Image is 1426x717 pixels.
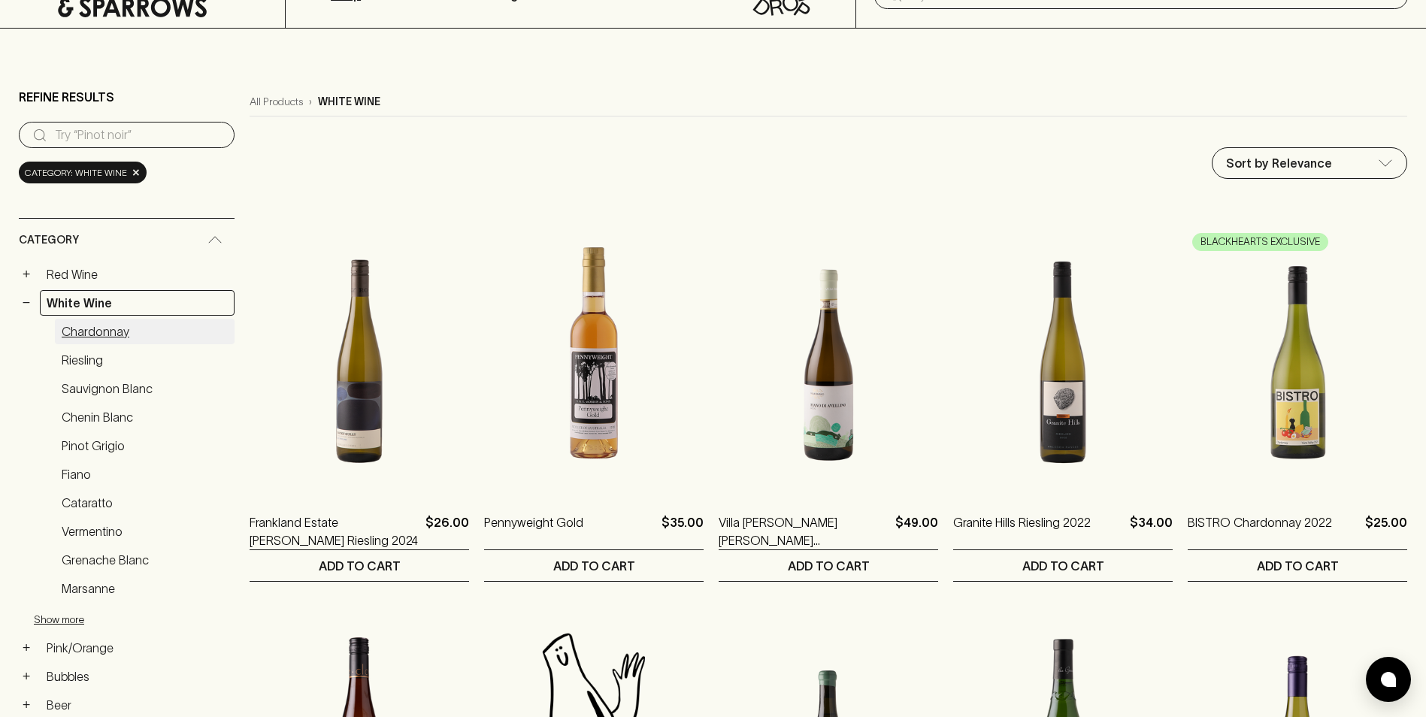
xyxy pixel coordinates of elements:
a: Cataratto [55,490,235,516]
p: Sort by Relevance [1226,154,1332,172]
img: Pennyweight Gold [484,228,704,491]
p: ADD TO CART [319,557,401,575]
span: × [132,165,141,180]
span: Category: white wine [25,165,127,180]
button: ADD TO CART [250,550,469,581]
p: › [309,94,312,110]
p: $35.00 [662,513,704,549]
button: ADD TO CART [719,550,938,581]
div: Category [19,219,235,262]
a: Fiano [55,461,235,487]
a: Red Wine [40,262,235,287]
a: Pennyweight Gold [484,513,583,549]
a: Riesling [55,347,235,373]
p: Refine Results [19,88,114,106]
a: All Products [250,94,303,110]
input: Try “Pinot noir” [55,123,223,147]
button: ADD TO CART [1188,550,1407,581]
img: Frankland Estate Rocky Gully Riesling 2024 [250,228,469,491]
a: Chenin Blanc [55,404,235,430]
button: − [19,295,34,310]
p: $34.00 [1130,513,1173,549]
button: + [19,267,34,282]
button: ADD TO CART [953,550,1173,581]
p: ADD TO CART [553,557,635,575]
a: Pink/Orange [40,635,235,661]
img: bubble-icon [1381,672,1396,687]
p: ADD TO CART [1257,557,1339,575]
p: $49.00 [895,513,938,549]
img: Villa Raiano Fiano de Avellino 2022 [719,228,938,491]
button: + [19,640,34,655]
a: Vermentino [55,519,235,544]
button: + [19,697,34,712]
button: + [19,669,34,684]
a: BISTRO Chardonnay 2022 [1188,513,1332,549]
img: BISTRO Chardonnay 2022 [1188,228,1407,491]
button: Show more [34,604,231,635]
img: Granite Hills Riesling 2022 [953,228,1173,491]
p: $26.00 [425,513,469,549]
a: Grenache Blanc [55,547,235,573]
a: Villa [PERSON_NAME] [PERSON_NAME] [PERSON_NAME] 2022 [719,513,889,549]
p: ADD TO CART [1022,557,1104,575]
a: Frankland Estate [PERSON_NAME] Riesling 2024 [250,513,419,549]
a: White Wine [40,290,235,316]
p: white wine [318,94,380,110]
a: Sauvignon Blanc [55,376,235,401]
a: Pinot Grigio [55,433,235,458]
div: Sort by Relevance [1213,148,1406,178]
button: ADD TO CART [484,550,704,581]
span: Category [19,231,79,250]
a: Chardonnay [55,319,235,344]
a: Granite Hills Riesling 2022 [953,513,1091,549]
a: Bubbles [40,664,235,689]
a: Marsanne [55,576,235,601]
p: ADD TO CART [788,557,870,575]
p: $25.00 [1365,513,1407,549]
